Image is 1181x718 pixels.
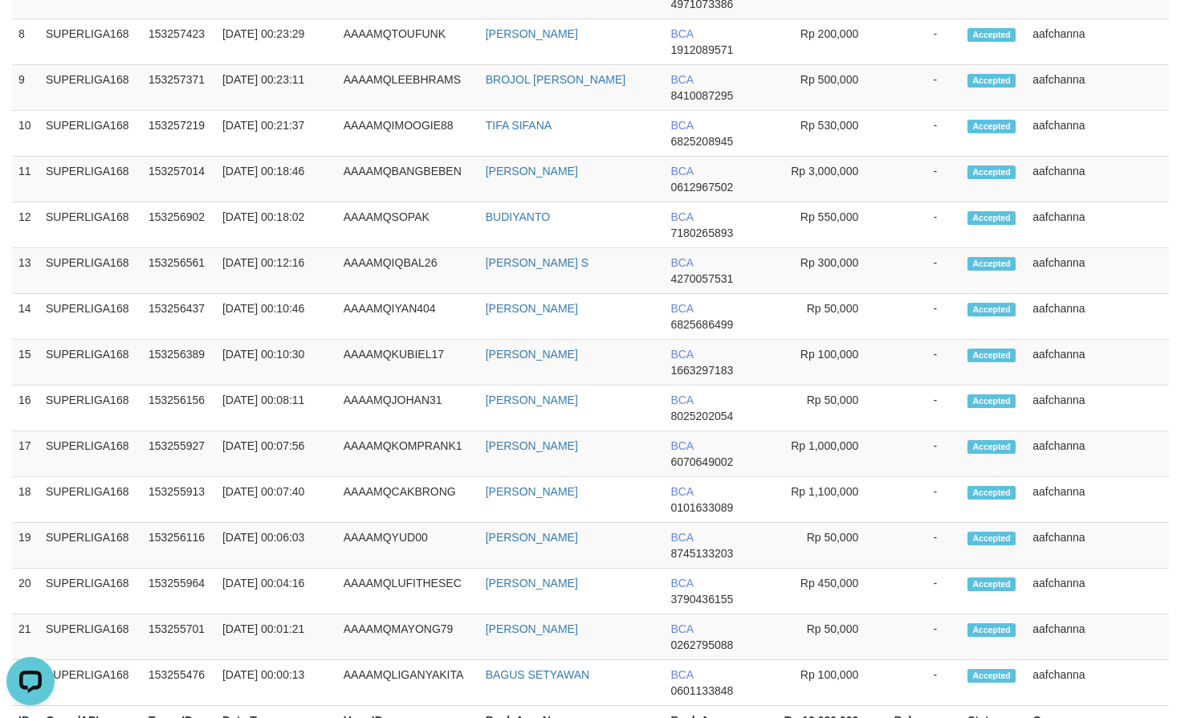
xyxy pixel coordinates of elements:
[764,157,882,202] td: Rp 3,000,000
[142,111,216,157] td: 153257219
[216,202,337,248] td: [DATE] 00:18:02
[670,256,693,269] span: BCA
[39,569,142,614] td: SUPERLIGA168
[967,120,1016,133] span: Accepted
[670,119,693,132] span: BCA
[1026,569,1169,614] td: aafchanna
[670,501,733,514] span: Copy 0101633089 to clipboard
[670,577,693,589] span: BCA
[39,386,142,431] td: SUPERLIGA168
[486,668,589,681] a: BAGUS SETYAWAN
[764,294,882,340] td: Rp 50,000
[337,660,479,706] td: AAAAMQLIGANYAKITA
[337,386,479,431] td: AAAAMQJOHAN31
[142,19,216,65] td: 153257423
[12,340,39,386] td: 15
[967,303,1016,316] span: Accepted
[670,210,693,223] span: BCA
[967,349,1016,362] span: Accepted
[39,19,142,65] td: SUPERLIGA168
[764,202,882,248] td: Rp 550,000
[967,532,1016,545] span: Accepted
[39,65,142,111] td: SUPERLIGA168
[882,660,961,706] td: -
[337,614,479,660] td: AAAAMQMAYONG79
[670,439,693,452] span: BCA
[967,211,1016,225] span: Accepted
[1026,431,1169,477] td: aafchanna
[670,455,733,468] span: Copy 6070649002 to clipboard
[1026,65,1169,111] td: aafchanna
[882,294,961,340] td: -
[12,294,39,340] td: 14
[216,65,337,111] td: [DATE] 00:23:11
[216,386,337,431] td: [DATE] 00:08:11
[12,157,39,202] td: 11
[670,668,693,681] span: BCA
[764,19,882,65] td: Rp 200,000
[12,248,39,294] td: 13
[486,531,578,544] a: [PERSON_NAME]
[486,439,578,452] a: [PERSON_NAME]
[670,73,693,86] span: BCA
[486,622,578,635] a: [PERSON_NAME]
[486,27,578,40] a: [PERSON_NAME]
[216,614,337,660] td: [DATE] 00:01:21
[12,111,39,157] td: 10
[764,569,882,614] td: Rp 450,000
[882,340,961,386] td: -
[1026,614,1169,660] td: aafchanna
[216,294,337,340] td: [DATE] 00:10:46
[670,89,733,102] span: Copy 8410087295 to clipboard
[39,248,142,294] td: SUPERLIGA168
[670,485,693,498] span: BCA
[142,386,216,431] td: 153256156
[39,523,142,569] td: SUPERLIGA168
[967,577,1016,591] span: Accepted
[486,302,578,315] a: [PERSON_NAME]
[142,157,216,202] td: 153257014
[142,294,216,340] td: 153256437
[670,348,693,361] span: BCA
[337,248,479,294] td: AAAAMQIQBAL26
[670,638,733,651] span: Copy 0262795088 to clipboard
[486,73,626,86] a: BROJOL [PERSON_NAME]
[12,202,39,248] td: 12
[670,226,733,239] span: Copy 7180265893 to clipboard
[216,431,337,477] td: [DATE] 00:07:56
[670,593,733,606] span: Copy 3790436155 to clipboard
[12,19,39,65] td: 8
[216,157,337,202] td: [DATE] 00:18:46
[216,477,337,523] td: [DATE] 00:07:40
[1026,477,1169,523] td: aafchanna
[670,302,693,315] span: BCA
[764,248,882,294] td: Rp 300,000
[12,523,39,569] td: 19
[1026,660,1169,706] td: aafchanna
[39,157,142,202] td: SUPERLIGA168
[142,660,216,706] td: 153255476
[39,431,142,477] td: SUPERLIGA168
[670,394,693,406] span: BCA
[142,431,216,477] td: 153255927
[967,486,1016,500] span: Accepted
[764,614,882,660] td: Rp 50,000
[1026,248,1169,294] td: aafchanna
[670,318,733,331] span: Copy 6825686499 to clipboard
[882,19,961,65] td: -
[1026,523,1169,569] td: aafchanna
[967,257,1016,271] span: Accepted
[337,569,479,614] td: AAAAMQLUFITHESEC
[486,485,578,498] a: [PERSON_NAME]
[6,6,55,55] button: Open LiveChat chat widget
[39,660,142,706] td: SUPERLIGA168
[486,577,578,589] a: [PERSON_NAME]
[142,340,216,386] td: 153256389
[142,202,216,248] td: 153256902
[764,523,882,569] td: Rp 50,000
[142,523,216,569] td: 153256116
[216,111,337,157] td: [DATE] 00:21:37
[882,111,961,157] td: -
[142,569,216,614] td: 153255964
[882,523,961,569] td: -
